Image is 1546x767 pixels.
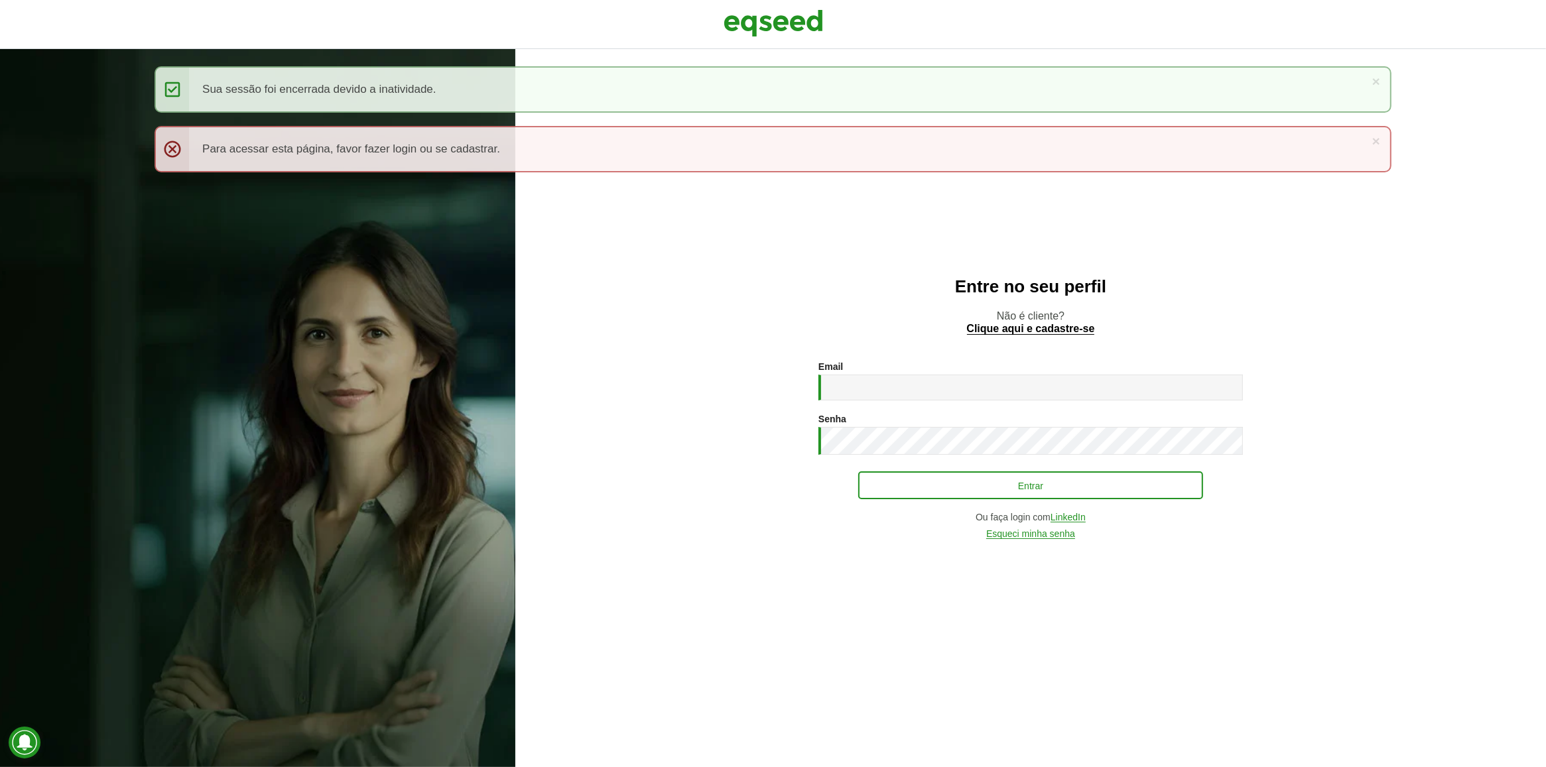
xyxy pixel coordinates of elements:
[1372,134,1380,148] a: ×
[1051,512,1086,522] a: LinkedIn
[1372,74,1380,88] a: ×
[818,512,1243,522] div: Ou faça login com
[858,471,1203,499] button: Entrar
[542,310,1519,335] p: Não é cliente?
[967,324,1095,335] a: Clique aqui e cadastre-se
[155,66,1391,113] div: Sua sessão foi encerrada devido a inatividade.
[818,362,843,371] label: Email
[986,529,1075,539] a: Esqueci minha senha
[542,277,1519,296] h2: Entre no seu perfil
[724,7,823,40] img: EqSeed Logo
[818,414,846,424] label: Senha
[155,126,1391,172] div: Para acessar esta página, favor fazer login ou se cadastrar.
